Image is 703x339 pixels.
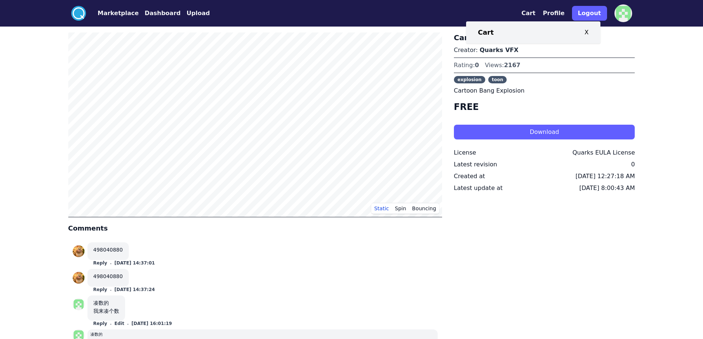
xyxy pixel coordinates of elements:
a: 凑数的 [93,300,109,306]
div: [DATE] 8:00:43 AM [579,184,635,193]
button: [DATE] 14:37:01 [114,260,155,266]
a: Quarks VFX [480,46,518,53]
span: toon [488,76,507,83]
a: Marketplace [86,9,139,18]
button: Bouncing [409,203,439,214]
button: Reply [93,287,107,293]
button: [DATE] 14:37:24 [114,287,155,293]
div: Latest update at [454,184,503,193]
small: . [110,321,111,326]
h3: Cartoon Bang [454,32,635,43]
div: X [585,28,589,37]
div: Quarks EULA License [572,148,635,157]
div: [DATE] 12:27:18 AM [576,172,635,181]
img: profile [73,245,85,257]
h4: FREE [454,101,635,113]
a: 498040880 [93,273,123,279]
h3: Cart [478,27,494,38]
button: Cart [521,9,535,18]
small: . [110,261,111,266]
div: Views: [485,61,520,70]
button: Download [454,125,635,139]
img: profile [73,272,85,284]
img: profile [614,4,632,22]
button: Reply [93,260,107,266]
a: Upload [180,9,210,18]
small: 凑数的 [90,332,103,337]
p: Cartoon Bang Explosion [454,86,635,95]
button: Upload [186,9,210,18]
div: 0 [631,160,635,169]
div: Latest revision [454,160,497,169]
button: Spin [392,203,409,214]
small: . [110,287,111,292]
button: Logout [572,6,607,21]
div: 我来凑个数 [93,307,119,315]
button: Static [371,203,392,214]
button: Edit [114,321,124,326]
h4: Comments [68,223,442,234]
a: 498040880 [93,247,123,253]
button: [DATE] 16:01:19 [131,321,172,326]
button: Dashboard [145,9,181,18]
span: explosion [454,76,485,83]
small: . [127,321,129,326]
span: 2167 [504,62,521,69]
button: Profile [543,9,565,18]
div: License [454,148,476,157]
button: Reply [93,321,107,326]
div: Created at [454,172,485,181]
img: profile [73,298,85,310]
p: Creator: [454,46,635,55]
span: 0 [475,62,479,69]
button: Marketplace [98,9,139,18]
div: Rating: [454,61,479,70]
a: Logout [572,3,607,24]
a: Dashboard [139,9,181,18]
